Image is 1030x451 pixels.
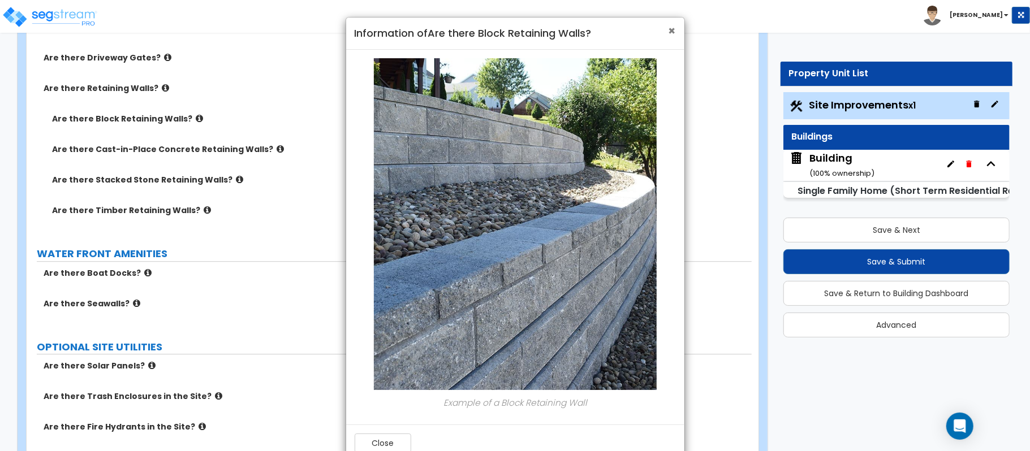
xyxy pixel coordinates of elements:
em: Example of a Block Retaining Wall [443,397,587,409]
img: block-retaining-wall.jpeg [374,58,657,390]
span: × [669,23,676,39]
div: Open Intercom Messenger [946,413,973,440]
button: Close [669,25,676,37]
h4: Information of Are there Block Retaining Walls? [355,26,676,41]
